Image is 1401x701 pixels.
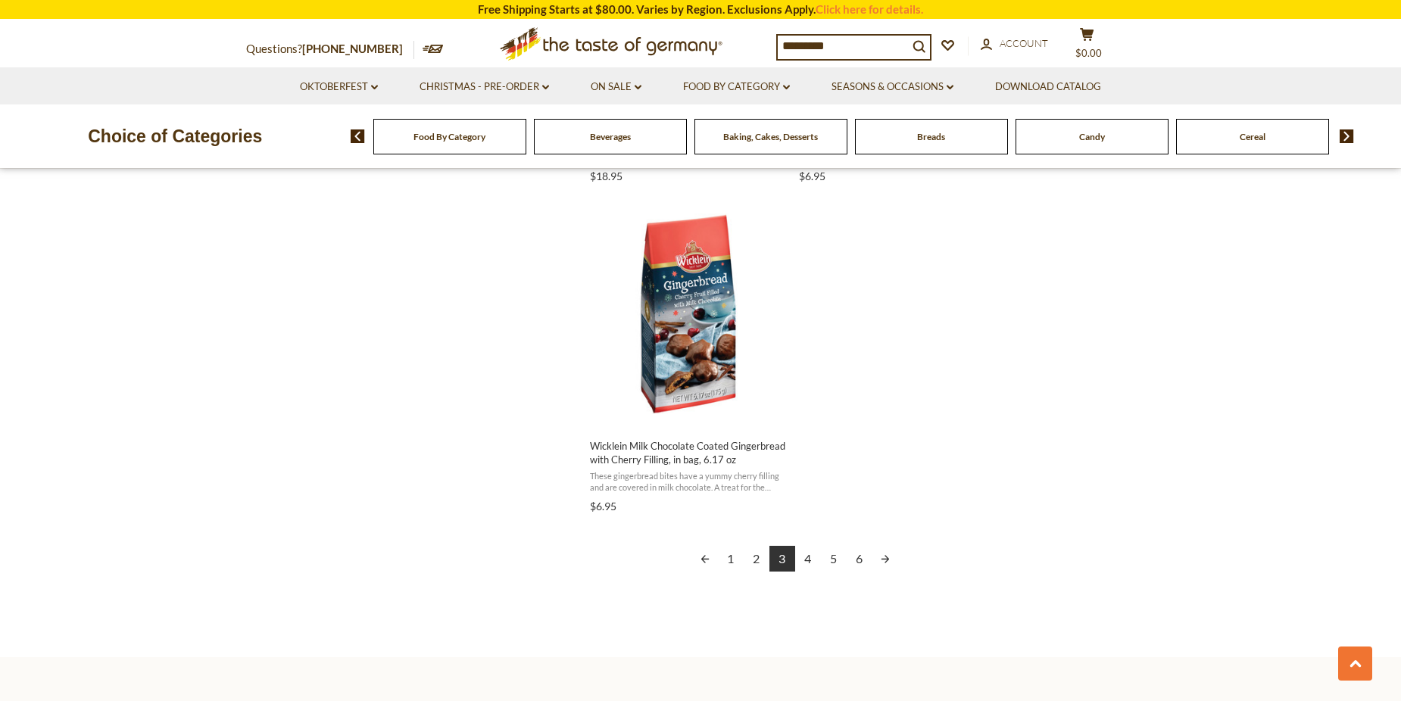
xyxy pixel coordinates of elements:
[1340,129,1354,143] img: next arrow
[1064,27,1109,65] button: $0.00
[420,79,549,95] a: Christmas - PRE-ORDER
[1075,47,1102,59] span: $0.00
[744,546,769,572] a: 2
[821,546,847,572] a: 5
[302,42,403,55] a: [PHONE_NUMBER]
[590,546,1000,574] div: Pagination
[995,79,1101,95] a: Download Catalog
[591,79,641,95] a: On Sale
[1079,131,1105,142] a: Candy
[981,36,1048,52] a: Account
[590,470,786,494] span: These gingerbread bites have a yummy cherry filling and are covered in milk chocolate. A treat fo...
[799,170,825,182] span: $6.95
[590,500,616,513] span: $6.95
[692,546,718,572] a: Previous page
[300,79,378,95] a: Oktoberfest
[588,213,788,414] img: Wicklein Milk Chocolate Coated Gingerbread with Cherry Filling, in bag, 6.17 oz
[1000,37,1048,49] span: Account
[769,546,795,572] a: 3
[588,201,788,519] a: Wicklein Milk Chocolate Coated Gingerbread with Cherry Filling, in bag, 6.17 oz
[413,131,485,142] a: Food By Category
[723,131,818,142] a: Baking, Cakes, Desserts
[816,2,923,16] a: Click here for details.
[590,439,786,466] span: Wicklein Milk Chocolate Coated Gingerbread with Cherry Filling, in bag, 6.17 oz
[683,79,790,95] a: Food By Category
[1240,131,1265,142] a: Cereal
[872,546,898,572] a: Next page
[917,131,945,142] a: Breads
[246,39,414,59] p: Questions?
[832,79,953,95] a: Seasons & Occasions
[590,131,631,142] a: Beverages
[795,546,821,572] a: 4
[718,546,744,572] a: 1
[847,546,872,572] a: 6
[590,170,622,182] span: $18.95
[351,129,365,143] img: previous arrow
